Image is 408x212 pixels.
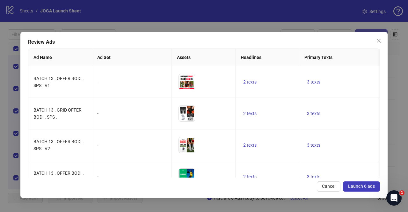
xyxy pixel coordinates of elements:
span: Launch 6 ads [348,184,375,189]
span: eye [189,147,193,151]
th: Ad Set [92,49,172,66]
div: - [97,173,166,180]
span: close [376,38,381,43]
iframe: Intercom live chat [386,190,402,206]
span: BATCH 13 . OFFER BODI . SPS . [33,171,84,183]
span: 3 texts [307,79,320,84]
span: 2 texts [243,174,257,179]
img: Asset 1 [179,106,195,121]
span: 2 texts [243,111,257,116]
button: Close [374,36,384,46]
span: 3 texts [307,111,320,116]
div: Review Ads [28,38,380,46]
button: Preview [187,114,195,121]
button: 2 texts [241,110,259,117]
img: Asset 1 [179,137,195,153]
button: 2 texts [241,141,259,149]
button: Preview [187,82,195,90]
button: Launch 6 ads [343,181,380,192]
img: Asset 1 [179,74,195,90]
span: eye [189,115,193,120]
span: 1 [399,190,404,195]
button: 3 texts [304,173,323,180]
span: 2 texts [243,143,257,148]
th: Headlines [236,49,299,66]
button: 3 texts [304,110,323,117]
img: Asset 1 [179,169,195,185]
div: - [97,78,166,85]
button: Cancel [317,181,340,192]
div: - [97,110,166,117]
span: eye [189,84,193,88]
span: 2 texts [243,79,257,84]
span: 3 texts [307,174,320,179]
span: 3 texts [307,143,320,148]
span: BATCH 13 . OFFER BODI . SPS . V2 [33,139,84,151]
th: Primary Texts [299,49,379,66]
span: BATCH 13 . OFFER BODI . SPS . V1 [33,76,84,88]
button: 3 texts [304,141,323,149]
button: 2 texts [241,173,259,180]
button: Preview [187,145,195,153]
button: Preview [187,177,195,185]
th: Ad Name [28,49,92,66]
span: Cancel [322,184,335,189]
div: - [97,142,166,149]
span: BATCH 13 . GRID OFFER BODI . SPS . [33,107,82,120]
th: Assets [172,49,236,66]
button: 3 texts [304,78,323,86]
button: 2 texts [241,78,259,86]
